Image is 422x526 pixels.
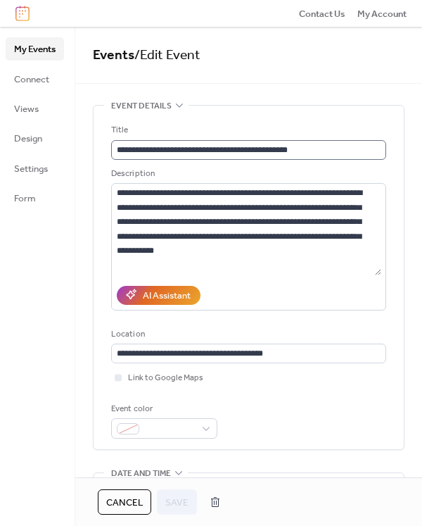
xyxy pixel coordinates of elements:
div: Location [111,327,383,342]
div: Event color [111,402,215,416]
div: Title [111,123,383,137]
span: Connect [14,73,49,87]
a: Settings [6,157,64,180]
a: Connect [6,68,64,90]
span: Date and time [111,467,171,481]
a: Design [6,127,64,149]
span: Cancel [106,496,143,510]
a: Form [6,187,64,209]
span: Event details [111,99,172,113]
span: Views [14,102,39,116]
a: My Events [6,37,64,60]
div: Description [111,167,383,181]
a: Events [93,42,134,68]
span: My Account [357,7,407,21]
span: Form [14,192,36,206]
div: AI Assistant [143,289,191,303]
span: Link to Google Maps [128,371,203,385]
a: My Account [357,6,407,20]
button: AI Assistant [117,286,200,304]
span: My Events [14,42,56,56]
span: Contact Us [299,7,345,21]
button: Cancel [98,489,151,515]
a: Contact Us [299,6,345,20]
img: logo [15,6,30,21]
span: / Edit Event [134,42,200,68]
span: Design [14,132,42,146]
span: Settings [14,162,48,176]
a: Views [6,97,64,120]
